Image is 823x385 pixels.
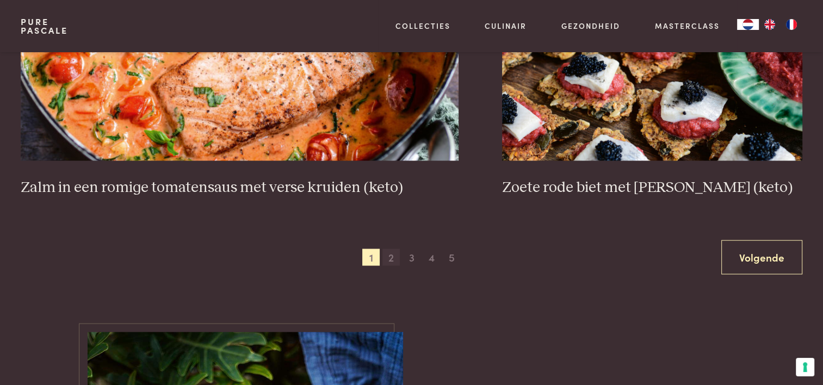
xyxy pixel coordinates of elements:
[395,20,450,32] a: Collecties
[759,19,802,30] ul: Language list
[362,249,380,266] span: 1
[655,20,720,32] a: Masterclass
[403,249,420,266] span: 3
[485,20,527,32] a: Culinair
[737,19,802,30] aside: Language selected: Nederlands
[781,19,802,30] a: FR
[759,19,781,30] a: EN
[21,17,68,35] a: PurePascale
[423,249,441,266] span: 4
[443,249,461,266] span: 5
[737,19,759,30] a: NL
[502,178,802,197] h3: Zoete rode biet met [PERSON_NAME] (keto)
[796,358,814,376] button: Uw voorkeuren voor toestemming voor trackingtechnologieën
[737,19,759,30] div: Language
[382,249,400,266] span: 2
[21,178,459,197] h3: Zalm in een romige tomatensaus met verse kruiden (keto)
[721,240,802,275] a: Volgende
[561,20,620,32] a: Gezondheid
